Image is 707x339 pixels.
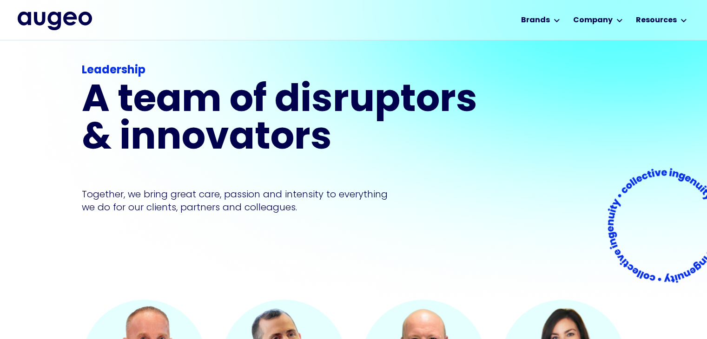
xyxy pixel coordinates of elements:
h1: A team of disruptors & innovators [82,83,483,158]
p: Together, we bring great care, passion and intensity to everything we do for our clients, partner... [82,188,402,214]
div: Leadership [82,62,483,79]
a: home [18,12,92,30]
div: Company [573,15,613,26]
div: Resources [636,15,677,26]
img: Augeo's full logo in midnight blue. [18,12,92,30]
div: Brands [521,15,550,26]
